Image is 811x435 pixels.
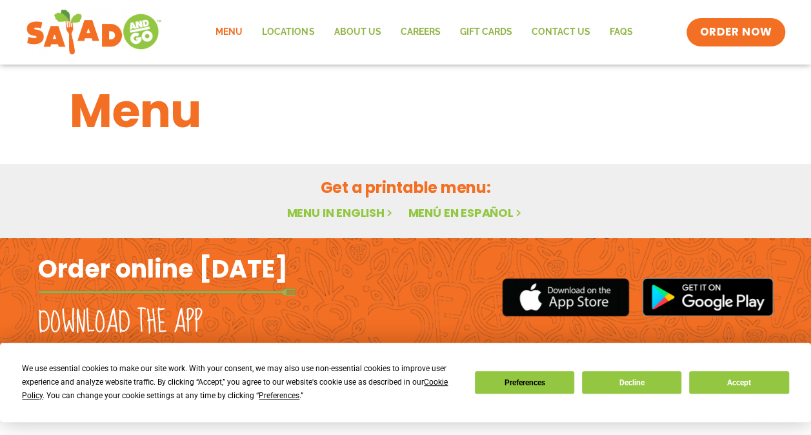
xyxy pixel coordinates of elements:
[390,17,450,47] a: Careers
[324,17,390,47] a: About Us
[38,253,288,285] h2: Order online [DATE]
[26,6,162,58] img: new-SAG-logo-768×292
[206,17,642,47] nav: Menu
[475,371,574,394] button: Preferences
[502,276,629,318] img: appstore
[642,278,774,316] img: google_play
[408,205,524,221] a: Menú en español
[206,17,252,47] a: Menu
[582,371,681,394] button: Decline
[259,391,299,400] span: Preferences
[252,17,324,47] a: Locations
[38,305,203,341] h2: Download the app
[450,17,521,47] a: GIFT CARDS
[70,176,742,199] h2: Get a printable menu:
[689,371,788,394] button: Accept
[686,18,785,46] a: ORDER NOW
[22,362,459,403] div: We use essential cookies to make our site work. With your consent, we may also use non-essential ...
[599,17,642,47] a: FAQs
[286,205,395,221] a: Menu in English
[699,25,772,40] span: ORDER NOW
[70,76,742,146] h1: Menu
[521,17,599,47] a: Contact Us
[38,288,296,296] img: fork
